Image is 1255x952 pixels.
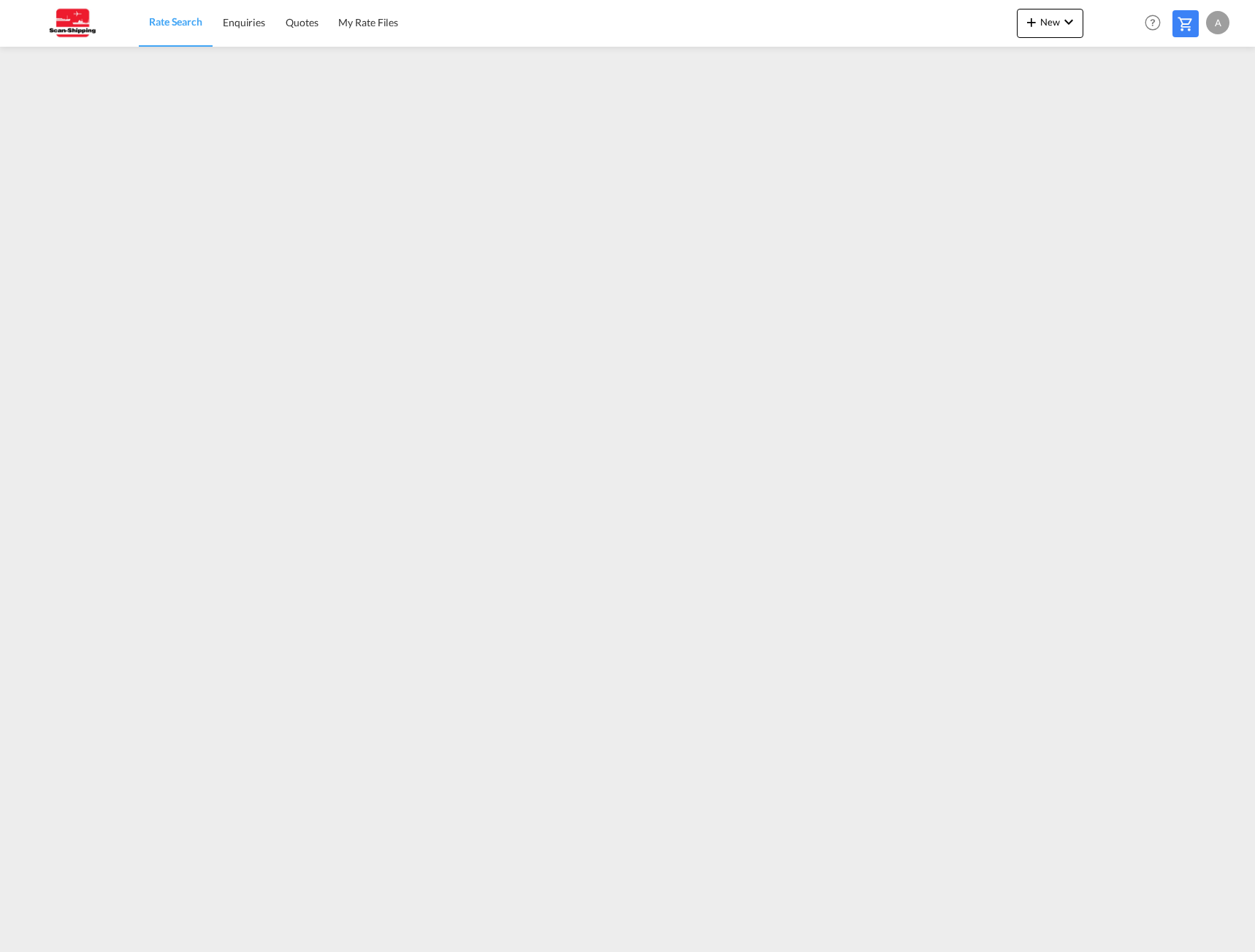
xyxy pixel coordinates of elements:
md-icon: icon-plus 400-fg [1023,13,1040,31]
div: A [1206,11,1229,34]
div: Help [1140,10,1172,37]
md-icon: icon-chevron-down [1060,13,1077,31]
button: icon-plus 400-fgNewicon-chevron-down [1017,9,1083,38]
span: Rate Search [149,15,202,28]
span: My Rate Files [338,16,398,28]
span: New [1023,16,1077,28]
img: 123b615026f311ee80dabbd30bc9e10f.jpg [22,7,121,39]
span: Help [1140,10,1165,35]
span: Enquiries [223,16,265,28]
span: Quotes [286,16,318,28]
